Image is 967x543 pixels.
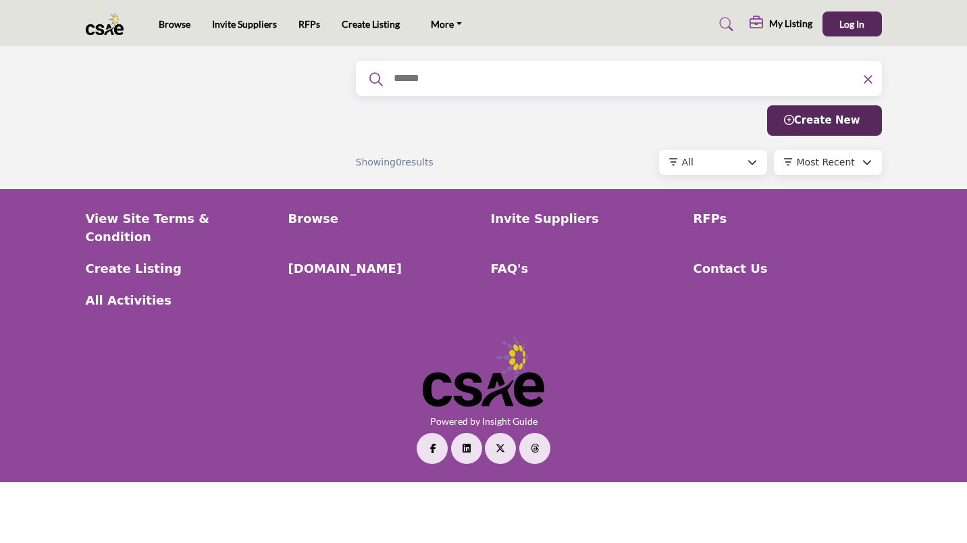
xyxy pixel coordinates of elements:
[417,433,448,464] a: Facebook Link
[86,13,131,35] img: site Logo
[839,18,864,30] span: Log In
[797,157,855,167] span: Most Recent
[288,209,477,228] a: Browse
[694,259,882,278] a: Contact Us
[682,157,694,167] span: All
[212,18,277,30] a: Invite Suppliers
[396,157,402,167] span: 0
[822,11,882,36] button: Log In
[451,433,482,464] a: LinkedIn Link
[767,105,882,136] button: Create New
[769,18,812,30] h5: My Listing
[519,433,550,464] a: Threads Link
[86,291,274,309] a: All Activities
[423,336,544,407] img: No Site Logo
[485,433,516,464] a: Twitter Link
[491,209,679,228] a: Invite Suppliers
[750,16,812,32] div: My Listing
[421,15,471,34] a: More
[288,259,477,278] a: [DOMAIN_NAME]
[784,114,860,126] span: Create New
[86,259,274,278] a: Create Listing
[491,259,679,278] a: FAQ's
[356,155,514,170] div: Showing results
[86,209,274,246] a: View Site Terms & Condition
[694,209,882,228] a: RFPs
[298,18,320,30] a: RFPs
[706,14,742,35] a: Search
[342,18,400,30] a: Create Listing
[159,18,190,30] a: Browse
[430,415,538,427] a: Powered by Insight Guide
